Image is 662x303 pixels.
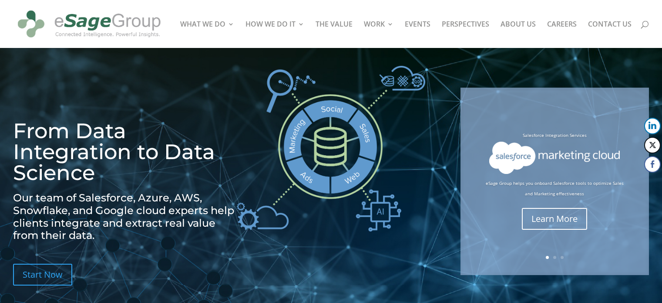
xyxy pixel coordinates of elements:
[644,137,661,153] button: Twitter Share
[553,256,556,259] a: 2
[644,156,661,173] button: Facebook Share
[316,21,353,48] a: THE VALUE
[485,178,624,199] p: eSage Group helps you onboard Salesforce tools to optimize Sales and Marketing effectiveness
[364,21,393,48] a: WORK
[245,21,304,48] a: HOW WE DO IT
[13,264,72,286] a: Start Now
[13,120,239,187] h1: From Data Integration to Data Science
[644,118,661,134] button: LinkedIn Share
[180,21,234,48] a: WHAT WE DO
[523,132,587,138] a: Salesforce Integration Services
[547,21,577,48] a: CAREERS
[546,256,549,259] a: 1
[405,21,430,48] a: EVENTS
[442,21,489,48] a: PERSPECTIVES
[522,208,587,230] a: Learn More
[561,256,564,259] a: 3
[13,192,239,246] h2: Our team of Salesforce, Azure, AWS, Snowflake, and Google cloud experts help clients integrate an...
[15,3,164,44] img: eSage Group
[501,21,536,48] a: ABOUT US
[588,21,632,48] a: CONTACT US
